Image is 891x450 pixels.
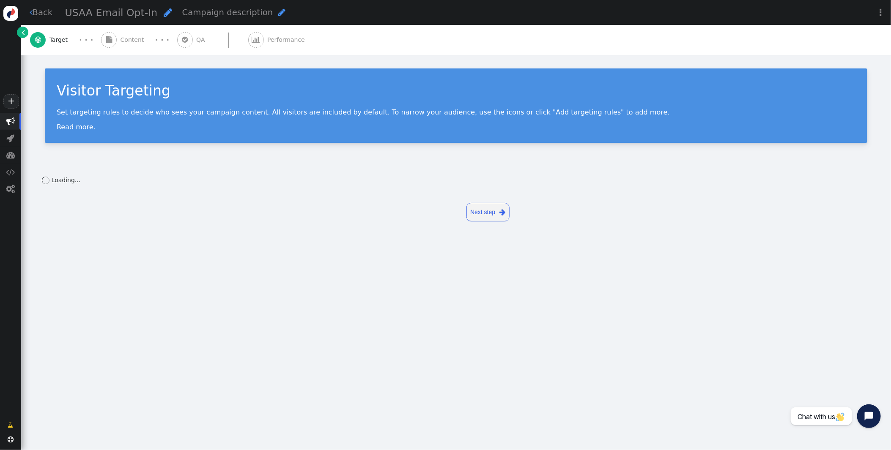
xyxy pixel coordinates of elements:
[65,7,158,19] span: USAA Email Opt-In
[3,94,19,109] a: +
[106,36,112,43] span: 
[101,25,177,55] a:  Content · · ·
[57,108,855,116] p: Set targeting rules to decide who sees your campaign content. All visitors are included by defaul...
[196,35,208,44] span: QA
[499,207,505,218] span: 
[278,8,285,16] span: 
[17,27,28,38] a: 
[30,25,101,55] a:  Target · · ·
[3,6,18,21] img: logo-icon.svg
[182,8,273,17] span: Campaign description
[6,151,15,159] span: 
[35,36,41,43] span: 
[466,203,510,221] a: Next step
[252,36,260,43] span: 
[267,35,308,44] span: Performance
[57,123,96,131] a: Read more.
[49,35,71,44] span: Target
[7,134,15,142] span: 
[8,436,14,442] span: 
[2,417,19,433] a: 
[248,25,324,55] a:  Performance
[79,34,93,46] div: · · ·
[182,36,188,43] span: 
[57,80,855,101] div: Visitor Targeting
[121,35,148,44] span: Content
[6,117,15,125] span: 
[164,8,172,17] span: 
[30,8,33,16] span: 
[6,185,15,193] span: 
[6,168,15,176] span: 
[8,421,14,430] span: 
[30,6,53,19] a: Back
[52,177,81,183] span: Loading...
[155,34,169,46] div: · · ·
[177,25,248,55] a:  QA
[22,28,25,37] span: 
